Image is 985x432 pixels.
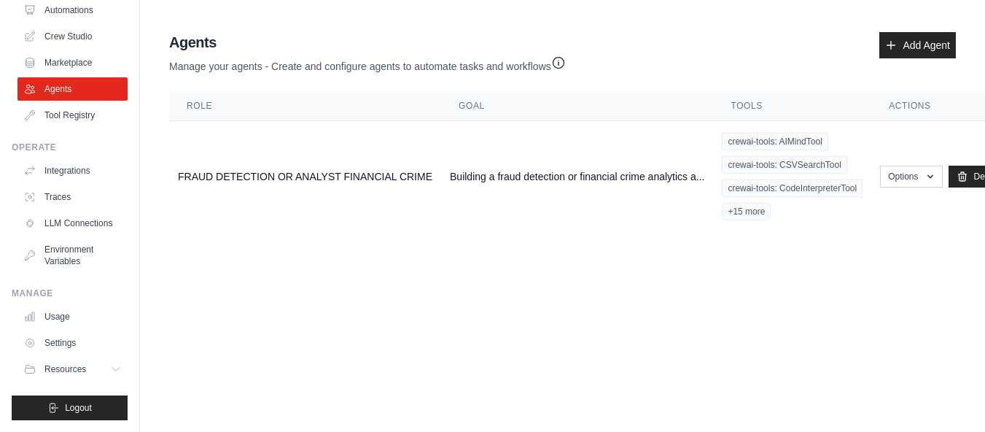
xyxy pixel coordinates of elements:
span: crewai-tools: CSVSearchTool [722,156,846,174]
span: +15 more [722,203,771,220]
a: Integrations [17,159,128,182]
a: LLM Connections [17,212,128,235]
a: Settings [17,331,128,355]
span: Logout [65,402,92,414]
th: Tools [713,91,871,121]
a: Environment Variables [17,238,128,273]
td: FRAUD DETECTION OR ANALYST FINANCIAL CRIME [169,121,441,233]
td: Building a fraud detection or financial crime analytics a... [441,121,713,233]
a: Add Agent [879,32,956,58]
span: Resources [44,363,86,375]
a: Crew Studio [17,25,128,48]
button: Options [880,166,942,188]
div: Manage [12,288,128,299]
span: crewai-tools: CodeInterpreterTool [722,180,863,197]
button: Logout [12,396,128,420]
a: Agents [17,77,128,101]
p: Manage your agents - Create and configure agents to automate tasks and workflows [169,53,566,74]
a: Traces [17,185,128,209]
h2: Agents [169,32,566,53]
a: Marketplace [17,51,128,74]
div: Operate [12,142,128,153]
th: Role [169,91,441,121]
button: Resources [17,358,128,381]
span: crewai-tools: AIMindTool [722,133,828,150]
th: Goal [441,91,713,121]
a: Usage [17,305,128,328]
a: Tool Registry [17,104,128,127]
